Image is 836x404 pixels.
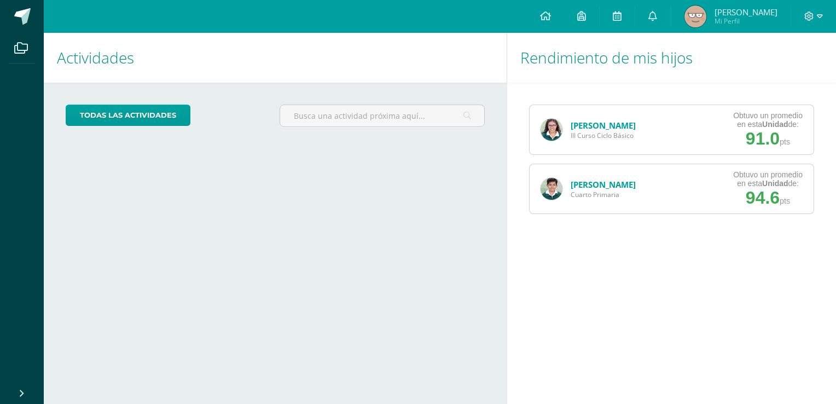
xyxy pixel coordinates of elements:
img: b08fa849ce700c2446fec7341b01b967.png [684,5,706,27]
div: Obtuvo un promedio en esta de: [733,111,803,129]
span: III Curso Ciclo Básico [571,131,636,140]
strong: Unidad [762,179,788,188]
input: Busca una actividad próxima aquí... [280,105,484,126]
strong: Unidad [762,120,788,129]
span: 94.6 [746,188,780,207]
h1: Actividades [57,33,494,83]
span: [PERSON_NAME] [715,7,777,18]
span: Mi Perfil [715,16,777,26]
span: pts [780,197,790,205]
span: Cuarto Primaria [571,190,636,199]
a: [PERSON_NAME] [571,120,636,131]
div: Obtuvo un promedio en esta de: [733,170,803,188]
img: 64792640b9b43708a56f32178e568de4.png [541,178,562,200]
span: pts [780,137,790,146]
a: [PERSON_NAME] [571,179,636,190]
h1: Rendimiento de mis hijos [520,33,823,83]
span: 91.0 [746,129,780,148]
img: 925ab58921bcf50dbb5c462857a28ef7.png [541,119,562,141]
a: todas las Actividades [66,105,190,126]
